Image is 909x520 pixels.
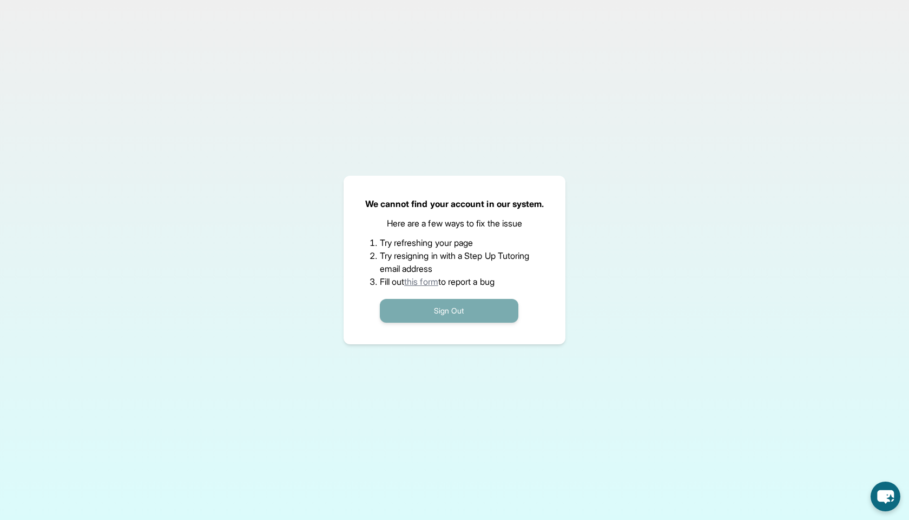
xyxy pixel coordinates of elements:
[380,305,518,316] a: Sign Out
[387,217,523,230] p: Here are a few ways to fix the issue
[404,276,438,287] a: this form
[871,482,900,511] button: chat-button
[380,236,530,249] li: Try refreshing your page
[380,275,530,288] li: Fill out to report a bug
[380,299,518,323] button: Sign Out
[380,249,530,275] li: Try resigning in with a Step Up Tutoring email address
[365,197,544,210] p: We cannot find your account in our system.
